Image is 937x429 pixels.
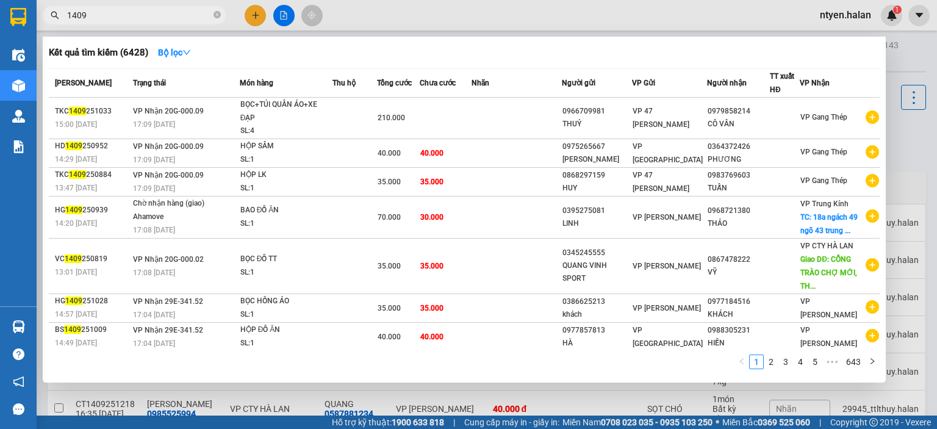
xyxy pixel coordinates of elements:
div: KHÁCH [708,308,769,321]
span: 30.000 [420,213,443,222]
div: SL: 1 [240,217,332,231]
div: BAO ĐỒ ĂN [240,204,332,217]
div: TUẤN [708,182,769,195]
div: HỘP LK [240,168,332,182]
span: message [13,403,24,415]
div: VỸ [708,266,769,279]
span: VP Gang Thép [800,148,847,156]
span: VP [GEOGRAPHIC_DATA] [633,142,703,164]
span: 17:09 [DATE] [133,184,175,193]
div: 0968721380 [708,204,769,217]
img: warehouse-icon [12,49,25,62]
span: 35.000 [378,262,401,270]
div: khách [562,308,631,321]
div: 0983769603 [708,169,769,182]
span: question-circle [13,348,24,360]
span: 1409 [65,254,82,263]
span: 1409 [69,170,86,179]
img: solution-icon [12,140,25,153]
div: SL: 1 [240,308,332,322]
div: SL: 4 [240,124,332,138]
li: 1 [749,355,764,369]
div: 0977857813 [562,324,631,337]
span: TC: 18a ngách 49 ngõ 43 trung ... [800,213,858,235]
span: 14:49 [DATE] [55,339,97,347]
span: VP Gang Thép [800,176,847,185]
div: THẢO [708,217,769,230]
span: 14:57 [DATE] [55,310,97,319]
div: BỌC ĐỒ TT [240,253,332,266]
span: VP [PERSON_NAME] [800,297,857,319]
div: TKC 251033 [55,105,129,118]
span: 17:04 [DATE] [133,339,175,348]
span: ••• [822,355,842,369]
span: plus-circle [866,300,879,314]
span: down [182,48,191,57]
span: Thu hộ [332,79,356,87]
span: 1409 [69,107,86,115]
div: VC 250819 [55,253,129,265]
span: TT xuất HĐ [770,72,794,94]
button: Bộ lọcdown [148,43,201,62]
li: 5 [808,355,822,369]
button: left [734,355,749,369]
a: 2 [764,355,778,369]
div: SL: 1 [240,182,332,195]
span: close-circle [214,10,221,21]
li: Next 5 Pages [822,355,842,369]
img: warehouse-icon [12,110,25,123]
span: VP [PERSON_NAME] [800,326,857,348]
div: Chờ nhận hàng (giao) [133,197,224,211]
div: HUY [562,182,631,195]
span: 17:09 [DATE] [133,156,175,164]
div: 0979858214 [708,105,769,118]
span: VP Nhận 20G-000.02 [133,255,204,264]
span: Người nhận [707,79,747,87]
div: 0988305231 [708,324,769,337]
span: VP Nhận [800,79,830,87]
div: 0364372426 [708,140,769,153]
span: 35.000 [378,178,401,186]
div: BS 251009 [55,323,129,336]
div: SL: 1 [240,266,332,279]
div: TKC 250884 [55,168,129,181]
span: VP Gửi [632,79,655,87]
div: BỌC+TÚI QUẦN ÁO+XE ĐẠP [240,98,332,124]
span: left [738,358,745,365]
span: VP Nhận 29E-341.52 [133,326,203,334]
div: Ahamove [133,211,224,224]
span: VP [GEOGRAPHIC_DATA] [633,326,703,348]
input: Tìm tên, số ĐT hoặc mã đơn [67,9,211,22]
div: HG 250939 [55,204,129,217]
span: plus-circle [866,174,879,187]
a: 5 [808,355,822,369]
li: Next Page [865,355,880,369]
img: warehouse-icon [12,320,25,333]
div: 0868297159 [562,169,631,182]
span: VP Nhận 20G-000.09 [133,142,204,151]
span: right [869,358,876,365]
div: [PERSON_NAME] [562,153,631,166]
li: 3 [778,355,793,369]
div: HỘP ĐỒ ĂN [240,323,332,337]
span: Trạng thái [133,79,166,87]
span: notification [13,376,24,388]
div: THUỶ [562,118,631,131]
span: 14:29 [DATE] [55,155,97,164]
div: HÀ [562,337,631,350]
span: 17:04 [DATE] [133,311,175,319]
div: 0386625213 [562,295,631,308]
span: Chưa cước [420,79,456,87]
span: 70.000 [378,213,401,222]
span: VP CTY HÀ LAN [800,242,853,250]
span: search [51,11,59,20]
span: VP Gang Thép [800,113,847,121]
span: close-circle [214,11,221,18]
strong: Bộ lọc [158,48,191,57]
span: 1409 [65,297,82,305]
li: Previous Page [734,355,749,369]
span: 13:47 [DATE] [55,184,97,192]
div: BỌC HỒNG ÁO [240,295,332,308]
span: 1409 [65,206,82,214]
span: 35.000 [420,262,443,270]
